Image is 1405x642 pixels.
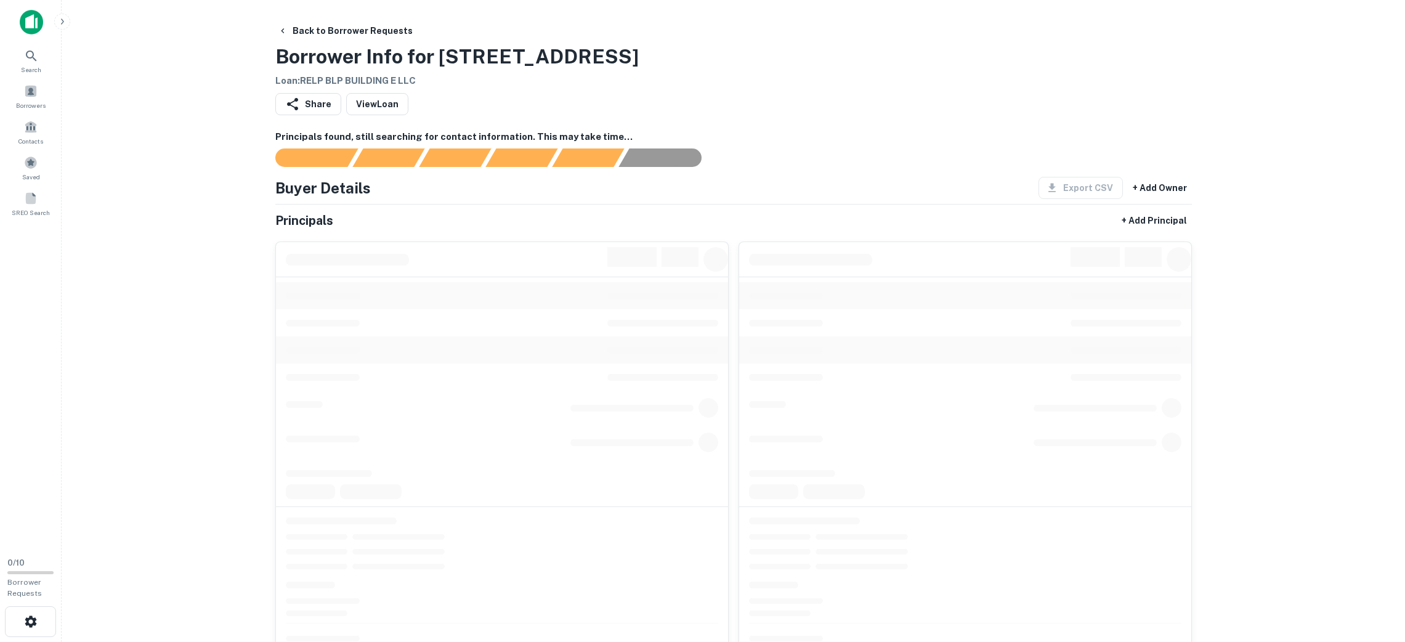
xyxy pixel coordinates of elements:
a: Saved [4,151,58,184]
button: + Add Principal [1117,209,1192,232]
button: Share [275,93,341,115]
a: Borrowers [4,79,58,113]
h4: Buyer Details [275,177,371,199]
button: + Add Owner [1128,177,1192,199]
h6: Loan : RELP BLP BUILDING E LLC [275,74,639,88]
img: capitalize-icon.png [20,10,43,35]
span: 0 / 10 [7,558,25,567]
a: Contacts [4,115,58,148]
span: Contacts [18,136,43,146]
h3: Borrower Info for [STREET_ADDRESS] [275,42,639,71]
button: Back to Borrower Requests [273,20,418,42]
div: Documents found, AI parsing details... [419,148,491,167]
span: Borrower Requests [7,578,42,598]
div: Sending borrower request to AI... [261,148,353,167]
iframe: Chat Widget [1343,543,1405,603]
a: SREO Search [4,187,58,220]
span: Borrowers [16,100,46,110]
a: ViewLoan [346,93,408,115]
span: SREO Search [12,208,50,217]
div: AI fulfillment process complete. [619,148,716,167]
span: Saved [22,172,40,182]
a: Search [4,44,58,77]
div: Principals found, still searching for contact information. This may take time... [552,148,624,167]
h6: Principals found, still searching for contact information. This may take time... [275,130,1192,144]
h5: Principals [275,211,333,230]
span: Search [21,65,41,75]
div: Principals found, AI now looking for contact information... [485,148,557,167]
div: Your request is received and processing... [352,148,424,167]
